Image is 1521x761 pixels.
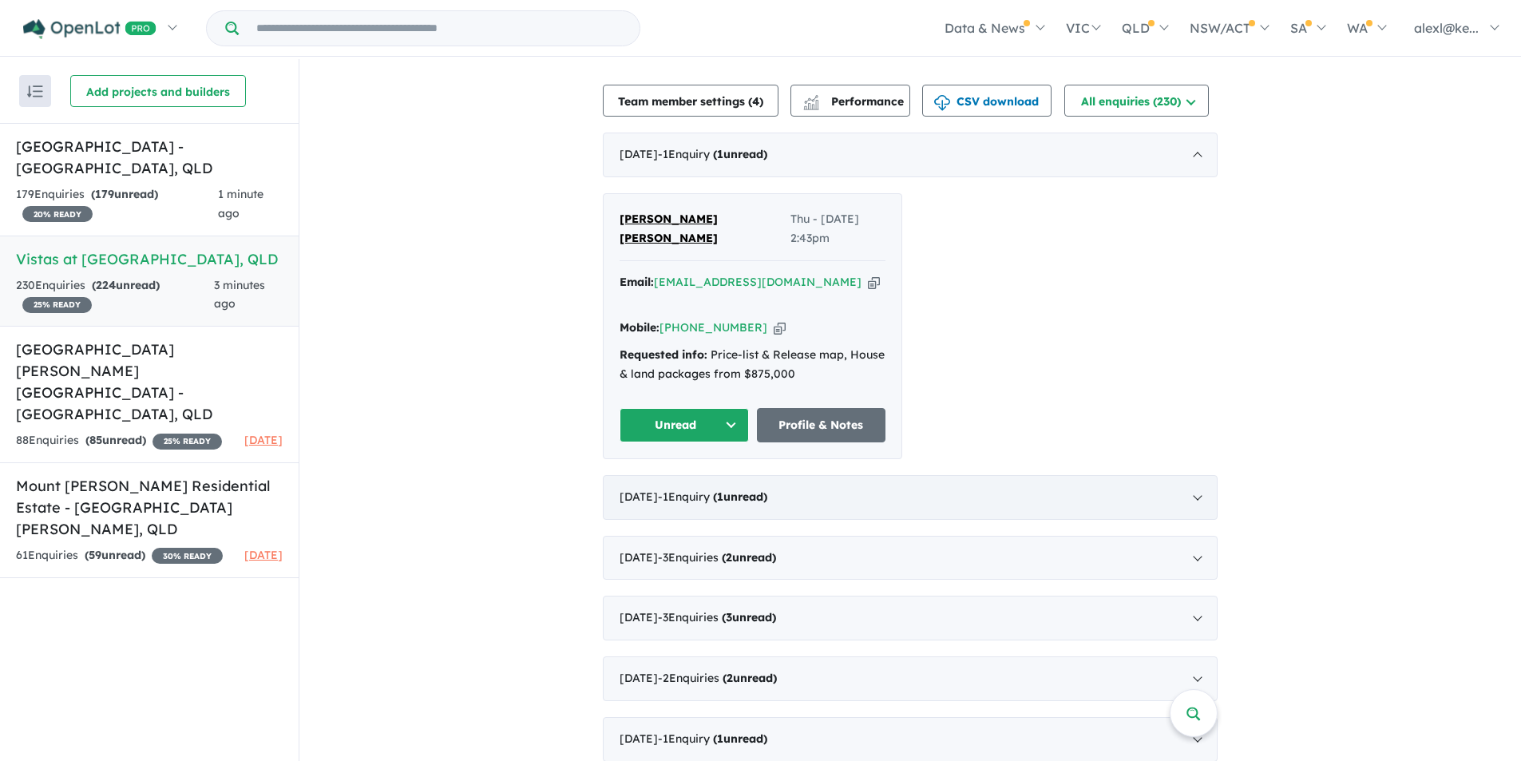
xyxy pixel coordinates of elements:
[717,489,723,504] span: 1
[603,475,1218,520] div: [DATE]
[722,610,776,624] strong: ( unread)
[242,11,636,46] input: Try estate name, suburb, builder or developer
[85,548,145,562] strong: ( unread)
[1064,85,1209,117] button: All enquiries (230)
[804,95,818,104] img: line-chart.svg
[23,19,156,39] img: Openlot PRO Logo White
[727,671,733,685] span: 2
[620,275,654,289] strong: Email:
[790,210,885,248] span: Thu - [DATE] 2:43pm
[620,347,707,362] strong: Requested info:
[620,408,749,442] button: Unread
[16,475,283,540] h5: Mount [PERSON_NAME] Residential Estate - [GEOGRAPHIC_DATA][PERSON_NAME] , QLD
[726,550,732,565] span: 2
[16,339,283,425] h5: [GEOGRAPHIC_DATA] [PERSON_NAME][GEOGRAPHIC_DATA] - [GEOGRAPHIC_DATA] , QLD
[16,248,283,270] h5: Vistas at [GEOGRAPHIC_DATA] , QLD
[717,147,723,161] span: 1
[214,278,265,311] span: 3 minutes ago
[717,731,723,746] span: 1
[89,548,101,562] span: 59
[244,433,283,447] span: [DATE]
[22,297,92,313] span: 25 % READY
[91,187,158,201] strong: ( unread)
[603,596,1218,640] div: [DATE]
[152,434,222,450] span: 25 % READY
[658,610,776,624] span: - 3 Enquir ies
[95,187,114,201] span: 179
[722,550,776,565] strong: ( unread)
[868,274,880,291] button: Copy
[922,85,1052,117] button: CSV download
[723,671,777,685] strong: ( unread)
[96,278,116,292] span: 224
[620,346,885,384] div: Price-list & Release map, House & land packages from $875,000
[16,185,218,224] div: 179 Enquir ies
[803,100,819,110] img: bar-chart.svg
[92,278,160,292] strong: ( unread)
[70,75,246,107] button: Add projects and builders
[658,671,777,685] span: - 2 Enquir ies
[22,206,93,222] span: 20 % READY
[757,408,886,442] a: Profile & Notes
[27,85,43,97] img: sort.svg
[654,275,862,289] a: [EMAIL_ADDRESS][DOMAIN_NAME]
[806,94,904,109] span: Performance
[16,431,222,450] div: 88 Enquir ies
[152,548,223,564] span: 30 % READY
[89,433,102,447] span: 85
[713,147,767,161] strong: ( unread)
[658,489,767,504] span: - 1 Enquir y
[16,546,223,565] div: 61 Enquir ies
[620,320,659,335] strong: Mobile:
[1414,20,1479,36] span: alexl@ke...
[16,276,214,315] div: 230 Enquir ies
[658,731,767,746] span: - 1 Enquir y
[16,136,283,179] h5: [GEOGRAPHIC_DATA] - [GEOGRAPHIC_DATA] , QLD
[790,85,910,117] button: Performance
[658,550,776,565] span: - 3 Enquir ies
[713,489,767,504] strong: ( unread)
[620,212,718,245] span: [PERSON_NAME] [PERSON_NAME]
[603,656,1218,701] div: [DATE]
[603,536,1218,581] div: [DATE]
[934,95,950,111] img: download icon
[752,94,759,109] span: 4
[658,147,767,161] span: - 1 Enquir y
[85,433,146,447] strong: ( unread)
[713,731,767,746] strong: ( unread)
[218,187,263,220] span: 1 minute ago
[603,85,778,117] button: Team member settings (4)
[244,548,283,562] span: [DATE]
[659,320,767,335] a: [PHONE_NUMBER]
[726,610,732,624] span: 3
[603,133,1218,177] div: [DATE]
[620,210,790,248] a: [PERSON_NAME] [PERSON_NAME]
[774,319,786,336] button: Copy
